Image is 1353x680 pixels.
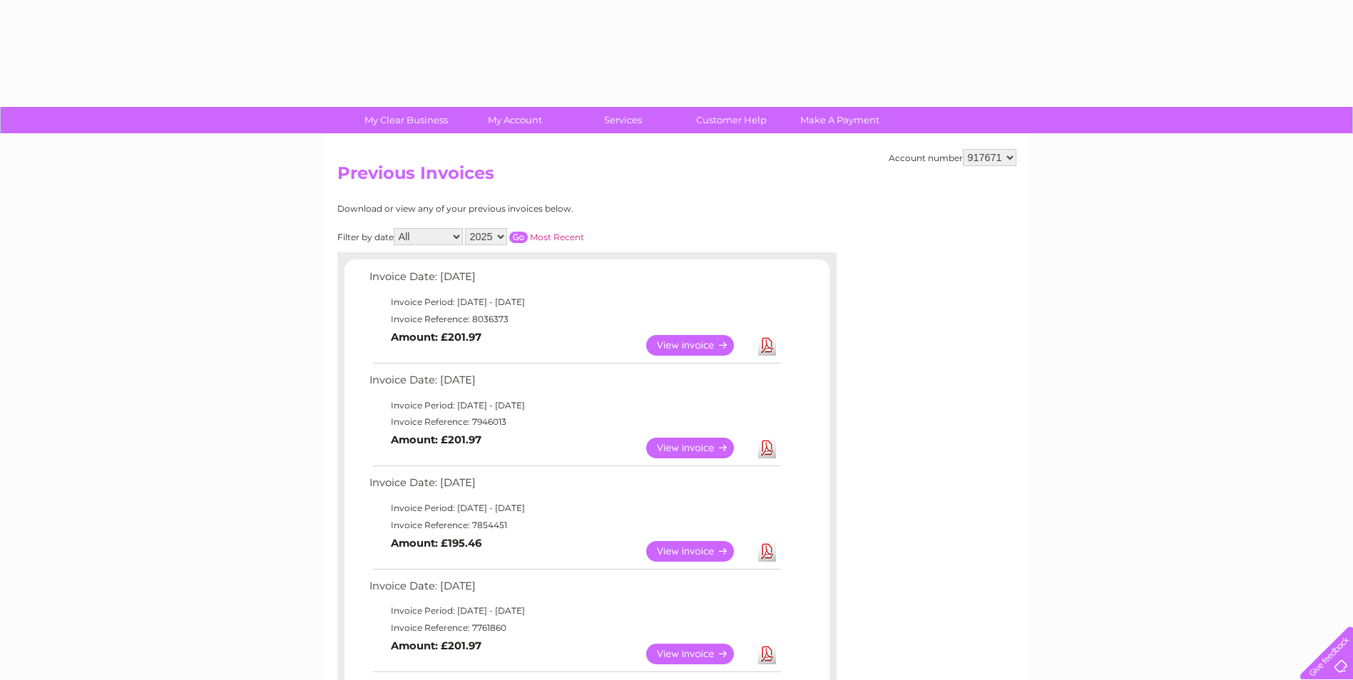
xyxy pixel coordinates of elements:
b: Amount: £201.97 [391,433,481,446]
td: Invoice Period: [DATE] - [DATE] [366,294,783,311]
td: Invoice Period: [DATE] - [DATE] [366,500,783,517]
td: Invoice Date: [DATE] [366,267,783,294]
td: Invoice Date: [DATE] [366,371,783,397]
td: Invoice Reference: 8036373 [366,311,783,328]
a: Services [564,107,682,133]
a: Download [758,438,776,458]
a: View [646,335,751,356]
a: View [646,438,751,458]
div: Download or view any of your previous invoices below. [337,204,712,214]
a: Most Recent [530,232,584,242]
td: Invoice Date: [DATE] [366,473,783,500]
td: Invoice Date: [DATE] [366,577,783,603]
a: Download [758,335,776,356]
td: Invoice Period: [DATE] - [DATE] [366,397,783,414]
td: Invoice Period: [DATE] - [DATE] [366,602,783,619]
a: Download [758,644,776,664]
a: Customer Help [673,107,790,133]
a: Download [758,541,776,562]
h2: Previous Invoices [337,163,1016,190]
a: My Account [456,107,573,133]
a: View [646,644,751,664]
b: Amount: £201.97 [391,331,481,344]
td: Invoice Reference: 7854451 [366,517,783,534]
td: Invoice Reference: 7946013 [366,413,783,431]
a: View [646,541,751,562]
div: Filter by date [337,228,712,245]
b: Amount: £195.46 [391,537,481,550]
td: Invoice Reference: 7761860 [366,619,783,637]
b: Amount: £201.97 [391,639,481,652]
a: Make A Payment [781,107,899,133]
div: Account number [889,149,1016,166]
a: My Clear Business [347,107,465,133]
